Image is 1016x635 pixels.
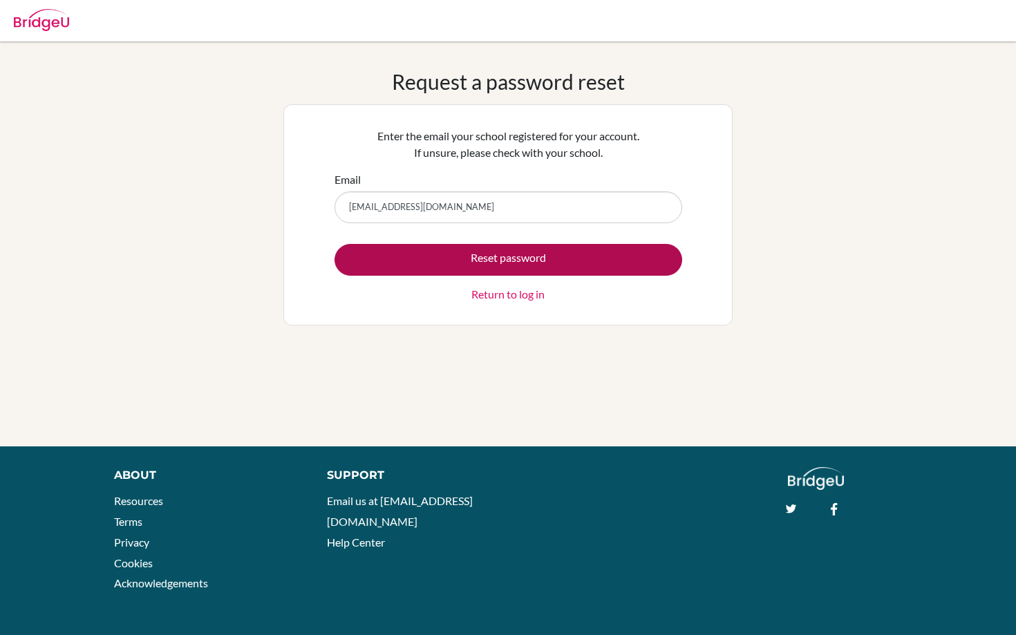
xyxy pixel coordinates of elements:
a: Privacy [114,536,149,549]
img: Bridge-U [14,9,69,31]
p: Enter the email your school registered for your account. If unsure, please check with your school. [335,128,682,161]
a: Acknowledgements [114,576,208,589]
a: Resources [114,494,163,507]
div: Support [327,467,494,484]
a: Return to log in [471,286,545,303]
a: Cookies [114,556,153,569]
img: logo_white@2x-f4f0deed5e89b7ecb1c2cc34c3e3d731f90f0f143d5ea2071677605dd97b5244.png [788,467,844,490]
a: Help Center [327,536,385,549]
a: Email us at [EMAIL_ADDRESS][DOMAIN_NAME] [327,494,473,528]
div: About [114,467,296,484]
button: Reset password [335,244,682,276]
label: Email [335,171,361,188]
a: Terms [114,515,142,528]
h1: Request a password reset [392,69,625,94]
